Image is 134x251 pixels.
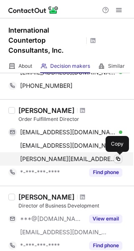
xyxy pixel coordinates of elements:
[8,25,84,55] h1: International Countertop Consultants, Inc.
[20,228,107,236] span: [EMAIL_ADDRESS][DOMAIN_NAME]
[50,63,90,69] span: Decision makers
[20,128,116,136] span: [EMAIL_ADDRESS][DOMAIN_NAME]
[20,215,84,223] span: ***@[DOMAIN_NAME]
[18,193,75,201] div: [PERSON_NAME]
[18,63,32,69] span: About
[20,142,116,149] span: [EMAIL_ADDRESS][DOMAIN_NAME]
[18,115,129,123] div: Order Fulfillment Director
[108,63,125,69] span: Similar
[18,106,75,115] div: [PERSON_NAME]
[89,215,122,223] button: Reveal Button
[18,202,129,210] div: Director of Business Development
[8,5,59,15] img: ContactOut v5.3.10
[89,168,122,177] button: Reveal Button
[89,241,122,250] button: Reveal Button
[20,82,72,90] span: [PHONE_NUMBER]
[20,155,116,163] span: [PERSON_NAME][EMAIL_ADDRESS][DOMAIN_NAME]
